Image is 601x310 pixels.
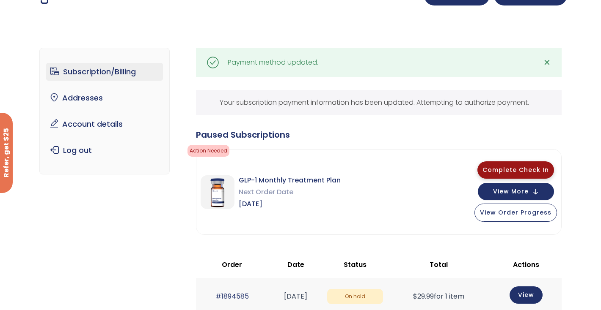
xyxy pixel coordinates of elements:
a: Subscription/Billing [46,63,163,81]
a: View [510,286,543,304]
button: Complete Check In [477,161,554,179]
span: GLP-1 Monthly Treatment Plan [239,174,341,186]
span: Actions [513,260,539,269]
span: 29.99 [413,291,434,301]
a: Account details [46,115,163,133]
time: [DATE] [284,291,307,301]
div: Payment method updated. [228,57,318,68]
a: #1894585 [215,291,249,301]
nav: Account pages [39,48,170,174]
a: ✕ [538,54,555,71]
span: [DATE] [239,198,341,210]
button: View More [478,183,554,200]
span: Next Order Date [239,186,341,198]
span: Action Needed [187,145,229,157]
span: ✕ [543,57,551,68]
a: Addresses [46,89,163,107]
div: Your subscription payment information has been updated. Attempting to authorize payment. [196,90,562,115]
a: Log out [46,141,163,159]
button: View Order Progress [474,204,557,222]
span: $ [413,291,417,301]
span: Total [430,260,448,269]
span: Status [344,260,367,269]
div: Paused Subscriptions [196,129,562,141]
span: On hold [327,289,383,305]
span: View More [493,189,529,194]
span: Order [222,260,242,269]
span: View Order Progress [480,208,551,217]
span: Date [287,260,304,269]
span: Complete Check In [482,166,549,174]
